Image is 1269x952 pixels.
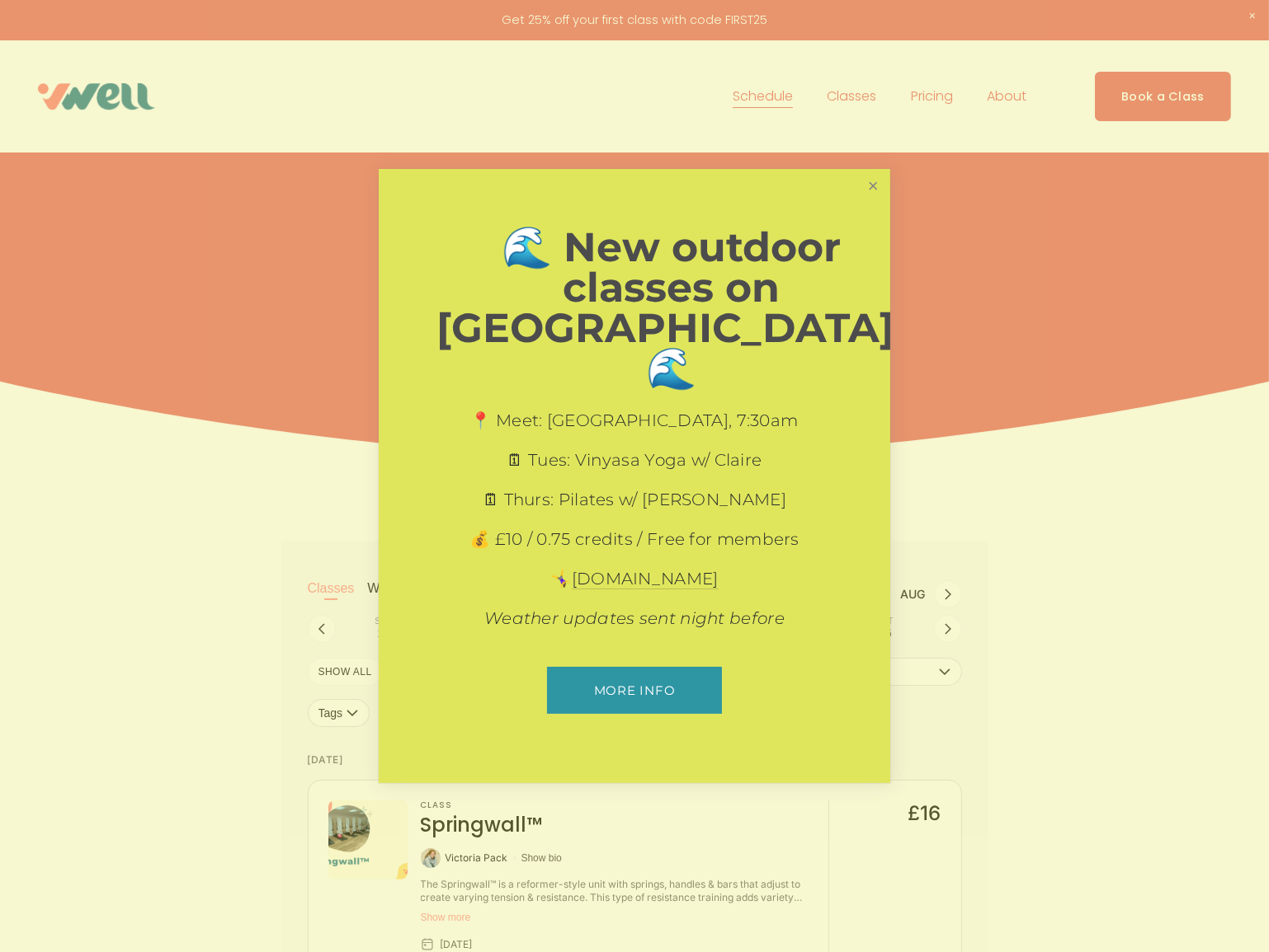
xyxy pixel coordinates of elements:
p: 🗓 Thurs: Pilates w/ [PERSON_NAME] [436,488,833,511]
a: Close [859,171,888,200]
a: [DOMAIN_NAME] [572,569,719,589]
em: Weather updates sent night before [484,608,785,628]
a: More info [547,667,721,714]
h1: 🌊 New outdoor classes on [GEOGRAPHIC_DATA]! 🌊 [436,227,906,388]
p: 📍 Meet: [GEOGRAPHIC_DATA], 7:30am [436,409,833,432]
p: 🤸‍♀️ [436,567,833,590]
p: 🗓 Tues: Vinyasa Yoga w/ Claire [436,448,833,471]
p: 💰 £10 / 0.75 credits / Free for members [436,528,833,551]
